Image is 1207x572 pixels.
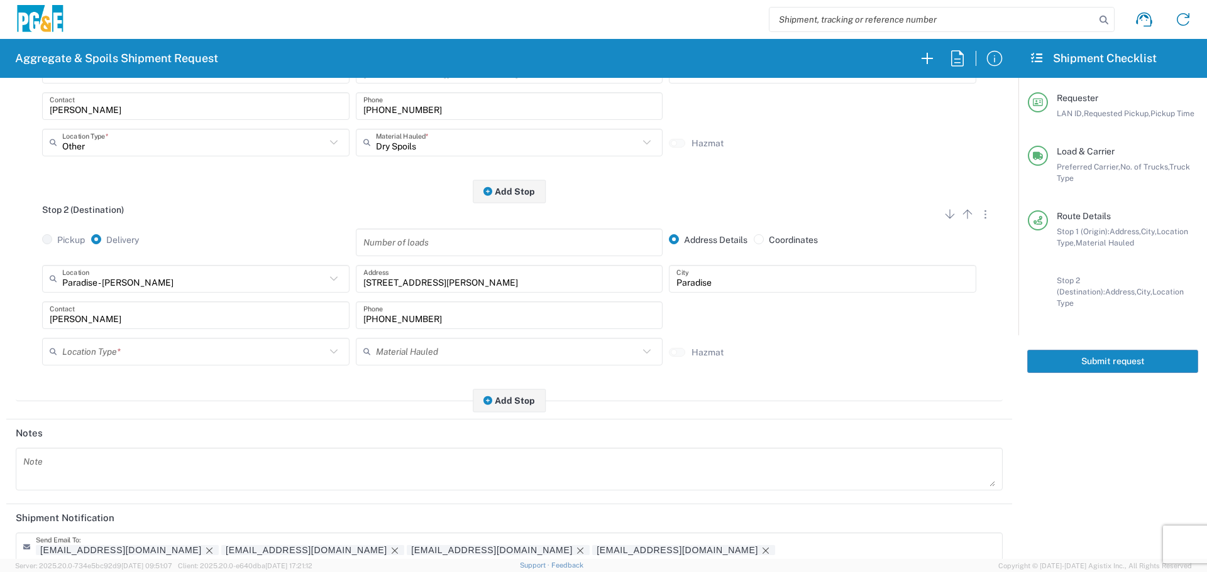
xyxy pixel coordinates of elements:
delete-icon: Remove tag [758,545,771,556]
div: MJRS@pge.com [40,545,214,556]
span: LAN ID, [1057,109,1084,118]
div: c7c7@pge.com [411,545,585,556]
img: pge [15,5,65,35]
span: Client: 2025.20.0-e640dba [178,562,312,569]
delete-icon: Remove tag [202,545,214,556]
span: No. of Trucks, [1120,162,1169,171]
div: GCSpoilsTruckRequest@pge.com [597,545,758,556]
h2: Shipment Checklist [1030,51,1157,66]
span: Stop 1 (Origin): [1057,227,1110,236]
span: Stop 2 (Destination) [42,205,124,215]
div: skkj@pge.com [226,545,400,556]
div: skkj@pge.com [226,545,387,556]
delete-icon: Remove tag [387,545,400,556]
span: Copyright © [DATE]-[DATE] Agistix Inc., All Rights Reserved [998,560,1192,571]
span: Server: 2025.20.0-734e5bc92d9 [15,562,172,569]
span: Pickup Time [1150,109,1194,118]
button: Submit request [1027,350,1198,373]
h2: Shipment Notification [16,512,114,524]
span: Address, [1110,227,1141,236]
span: [DATE] 17:21:12 [265,562,312,569]
label: Coordinates [754,234,818,246]
label: Address Details [669,234,747,246]
div: c7c7@pge.com [411,545,573,556]
span: Preferred Carrier, [1057,162,1120,171]
a: Feedback [551,561,583,569]
div: MJRS@pge.com [40,545,202,556]
h2: Aggregate & Spoils Shipment Request [15,51,218,66]
span: Load & Carrier [1057,146,1115,156]
delete-icon: Remove tag [573,545,585,556]
label: Hazmat [692,138,724,149]
label: Hazmat [692,347,724,358]
input: Shipment, tracking or reference number [769,8,1095,31]
span: [DATE] 09:51:07 [121,562,172,569]
div: GCSpoilsTruckRequest@pge.com [597,545,771,556]
h2: Notes [16,427,43,440]
button: Add Stop [473,389,546,412]
span: Route Details [1057,211,1111,221]
span: Stop 2 (Destination): [1057,276,1105,296]
span: City, [1137,287,1152,296]
span: Requester [1057,93,1098,103]
span: Address, [1105,287,1137,296]
button: Add Stop [473,180,546,203]
span: City, [1141,227,1157,236]
span: Requested Pickup, [1084,109,1150,118]
span: Material Hauled [1076,238,1134,247]
a: Support [520,561,551,569]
